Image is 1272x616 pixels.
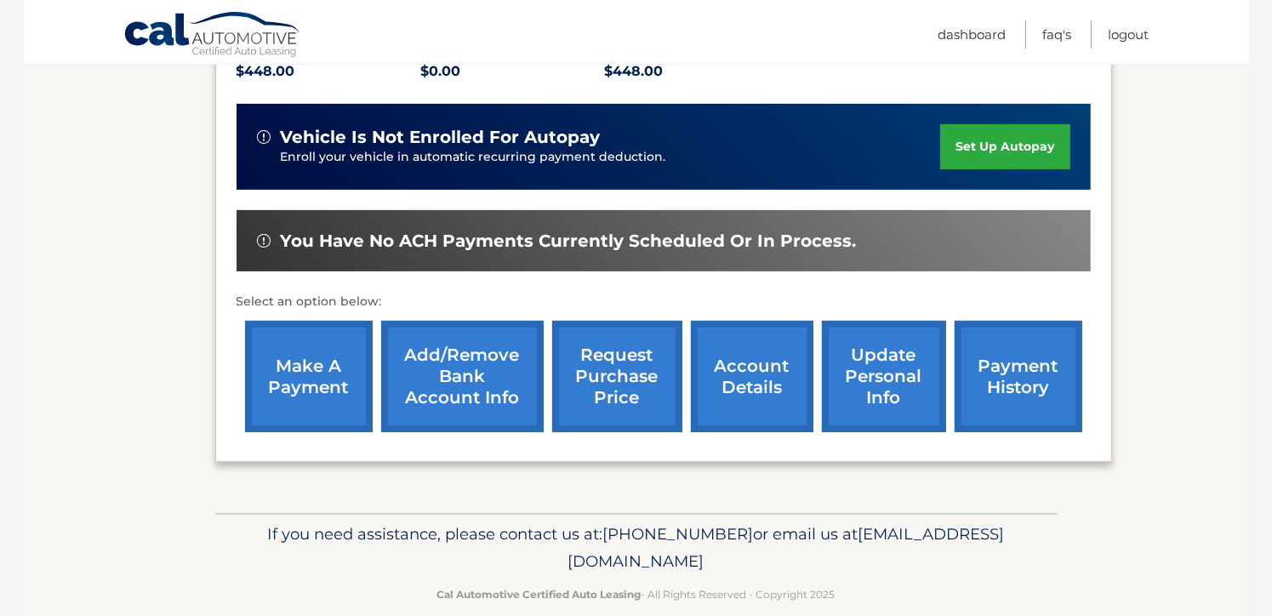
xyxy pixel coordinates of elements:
[226,585,1047,603] p: - All Rights Reserved - Copyright 2025
[226,521,1047,575] p: If you need assistance, please contact us at: or email us at
[281,231,857,252] span: You have no ACH payments currently scheduled or in process.
[1043,20,1072,48] a: FAQ's
[437,588,642,601] strong: Cal Automotive Certified Auto Leasing
[237,60,421,83] p: $448.00
[245,321,373,432] a: make a payment
[281,148,941,167] p: Enroll your vehicle in automatic recurring payment deduction.
[955,321,1082,432] a: payment history
[552,321,682,432] a: request purchase price
[940,124,1070,169] a: set up autopay
[938,20,1007,48] a: Dashboard
[420,60,605,83] p: $0.00
[1109,20,1149,48] a: Logout
[691,321,813,432] a: account details
[605,60,790,83] p: $448.00
[603,524,754,544] span: [PHONE_NUMBER]
[237,292,1091,312] p: Select an option below:
[257,130,271,144] img: alert-white.svg
[281,127,601,148] span: vehicle is not enrolled for autopay
[257,234,271,248] img: alert-white.svg
[822,321,946,432] a: update personal info
[123,11,302,60] a: Cal Automotive
[381,321,544,432] a: Add/Remove bank account info
[568,524,1005,571] span: [EMAIL_ADDRESS][DOMAIN_NAME]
